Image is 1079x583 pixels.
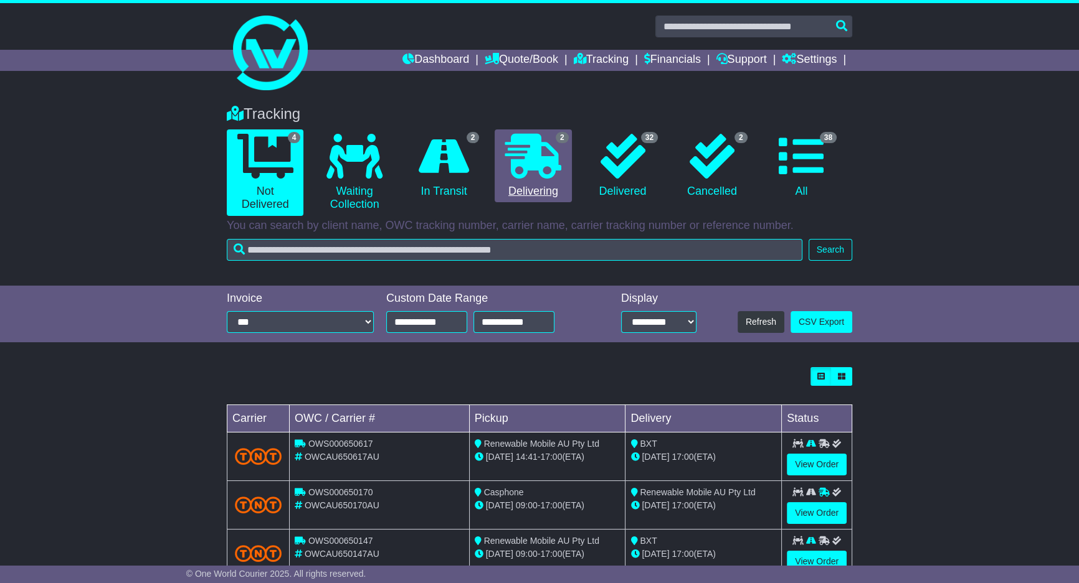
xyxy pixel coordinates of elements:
[227,405,290,432] td: Carrier
[584,129,661,203] a: 32 Delivered
[540,452,562,462] span: 17:00
[630,450,776,464] div: (ETA)
[672,500,693,510] span: 17:00
[469,405,625,432] td: Pickup
[308,536,373,546] span: OWS000650147
[782,50,837,71] a: Settings
[642,500,669,510] span: [DATE]
[495,129,571,203] a: 2 Delivering
[516,452,538,462] span: 14:41
[485,50,558,71] a: Quote/Book
[221,105,858,123] div: Tracking
[305,452,379,462] span: OWCAU650617AU
[475,548,620,561] div: - (ETA)
[640,487,755,497] span: Renewable Mobile AU Pty Ltd
[625,405,782,432] td: Delivery
[787,551,847,572] a: View Order
[235,545,282,562] img: TNT_Domestic.png
[486,452,513,462] span: [DATE]
[640,536,657,546] span: BXT
[642,452,669,462] span: [DATE]
[290,405,470,432] td: OWC / Carrier #
[630,499,776,512] div: (ETA)
[642,549,669,559] span: [DATE]
[475,450,620,464] div: - (ETA)
[308,439,373,449] span: OWS000650617
[227,219,852,233] p: You can search by client name, OWC tracking number, carrier name, carrier tracking number or refe...
[556,132,569,143] span: 2
[386,292,586,305] div: Custom Date Range
[673,129,750,203] a: 2 Cancelled
[641,132,658,143] span: 32
[316,129,392,216] a: Waiting Collection
[484,487,524,497] span: Casphone
[791,311,852,333] a: CSV Export
[540,549,562,559] span: 17:00
[734,132,748,143] span: 2
[486,549,513,559] span: [DATE]
[288,132,301,143] span: 4
[406,129,482,203] a: 2 In Transit
[787,454,847,475] a: View Order
[402,50,469,71] a: Dashboard
[484,439,599,449] span: Renewable Mobile AU Pty Ltd
[640,439,657,449] span: BXT
[486,500,513,510] span: [DATE]
[227,129,303,216] a: 4 Not Delivered
[227,292,374,305] div: Invoice
[787,502,847,524] a: View Order
[738,311,784,333] button: Refresh
[305,549,379,559] span: OWCAU650147AU
[516,500,538,510] span: 09:00
[186,569,366,579] span: © One World Courier 2025. All rights reserved.
[716,50,767,71] a: Support
[540,500,562,510] span: 17:00
[644,50,701,71] a: Financials
[484,536,599,546] span: Renewable Mobile AU Pty Ltd
[235,497,282,513] img: TNT_Domestic.png
[672,452,693,462] span: 17:00
[672,549,693,559] span: 17:00
[305,500,379,510] span: OWCAU650170AU
[475,499,620,512] div: - (ETA)
[630,548,776,561] div: (ETA)
[467,132,480,143] span: 2
[763,129,840,203] a: 38 All
[782,405,852,432] td: Status
[621,292,696,305] div: Display
[820,132,837,143] span: 38
[516,549,538,559] span: 09:00
[574,50,629,71] a: Tracking
[809,239,852,261] button: Search
[308,487,373,497] span: OWS000650170
[235,448,282,465] img: TNT_Domestic.png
